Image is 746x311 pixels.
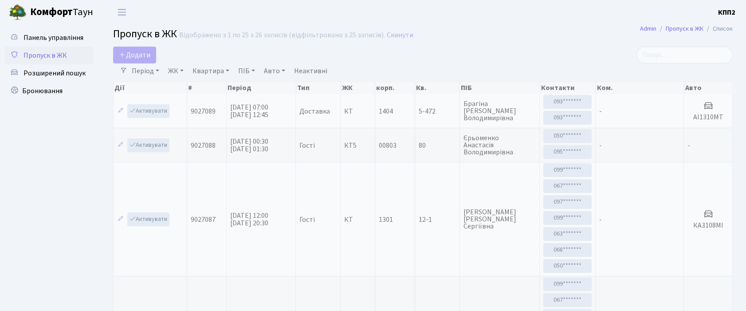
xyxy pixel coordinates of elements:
[463,100,536,122] span: Брагіна [PERSON_NAME] Володимирівна
[636,47,733,63] input: Пошук...
[379,215,393,224] span: 1301
[419,142,455,149] span: 80
[187,82,227,94] th: #
[341,82,375,94] th: ЖК
[687,221,729,230] h5: КА3108МІ
[4,29,93,47] a: Панель управління
[24,33,83,43] span: Панель управління
[419,216,455,223] span: 12-1
[419,108,455,115] span: 5-472
[299,216,315,223] span: Гості
[296,82,341,94] th: Тип
[111,5,133,20] button: Переключити навігацію
[127,138,169,152] a: Активувати
[379,141,397,150] span: 00803
[113,26,177,42] span: Пропуск в ЖК
[299,108,330,115] span: Доставка
[165,63,187,79] a: ЖК
[230,211,268,228] span: [DATE] 12:00 [DATE] 20:30
[344,216,371,223] span: КТ
[24,51,67,60] span: Пропуск в ЖК
[191,141,216,150] span: 9027088
[460,82,540,94] th: ПІБ
[4,47,93,64] a: Пропуск в ЖК
[379,106,393,116] span: 1404
[191,106,216,116] span: 9027089
[179,31,385,39] div: Відображено з 1 по 25 з 26 записів (відфільтровано з 25 записів).
[640,24,656,33] a: Admin
[599,106,602,116] span: -
[687,113,729,122] h5: АІ1310МТ
[463,134,536,156] span: Єрьоменко Анастасія Володимирівна
[666,24,703,33] a: Пропуск в ЖК
[191,215,216,224] span: 9027087
[235,63,259,79] a: ПІБ
[599,141,602,150] span: -
[687,141,690,150] span: -
[718,8,735,17] b: КПП2
[30,5,93,20] span: Таун
[230,102,268,120] span: [DATE] 07:00 [DATE] 12:45
[127,104,169,118] a: Активувати
[703,24,733,34] li: Список
[189,63,233,79] a: Квартира
[30,5,73,19] b: Комфорт
[599,215,602,224] span: -
[260,63,289,79] a: Авто
[9,4,27,21] img: logo.png
[375,82,416,94] th: корп.
[119,50,150,60] span: Додати
[24,68,86,78] span: Розширений пошук
[627,20,746,38] nav: breadcrumb
[22,86,63,96] span: Бронювання
[540,82,596,94] th: Контакти
[4,64,93,82] a: Розширений пошук
[415,82,459,94] th: Кв.
[227,82,296,94] th: Період
[463,209,536,230] span: [PERSON_NAME] [PERSON_NAME] Сергіївна
[299,142,315,149] span: Гості
[344,142,371,149] span: КТ5
[4,82,93,100] a: Бронювання
[128,63,163,79] a: Період
[344,108,371,115] span: КТ
[596,82,684,94] th: Ком.
[291,63,331,79] a: Неактивні
[718,7,735,18] a: КПП2
[114,82,187,94] th: Дії
[387,31,413,39] a: Скинути
[113,47,156,63] a: Додати
[684,82,733,94] th: Авто
[127,213,169,226] a: Активувати
[230,137,268,154] span: [DATE] 00:30 [DATE] 01:30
